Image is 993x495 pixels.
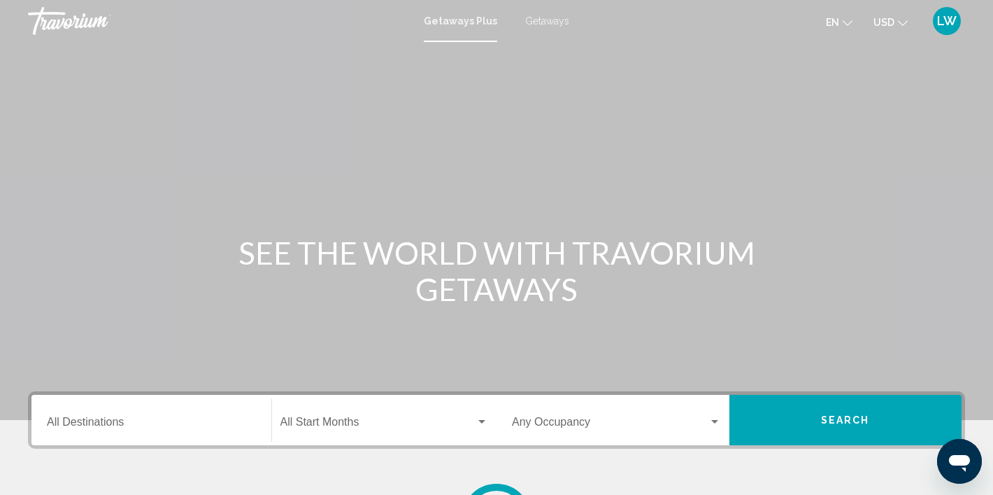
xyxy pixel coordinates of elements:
[525,15,569,27] a: Getaways
[31,395,962,445] div: Search widget
[729,395,962,445] button: Search
[821,415,870,426] span: Search
[873,17,894,28] span: USD
[234,235,759,307] h1: SEE THE WORLD WITH TRAVORIUM GETAWAYS
[937,14,957,28] span: LW
[826,17,839,28] span: en
[937,439,982,484] iframe: Button to launch messaging window
[929,6,965,36] button: User Menu
[826,12,852,32] button: Change language
[424,15,497,27] a: Getaways Plus
[873,12,908,32] button: Change currency
[28,7,410,35] a: Travorium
